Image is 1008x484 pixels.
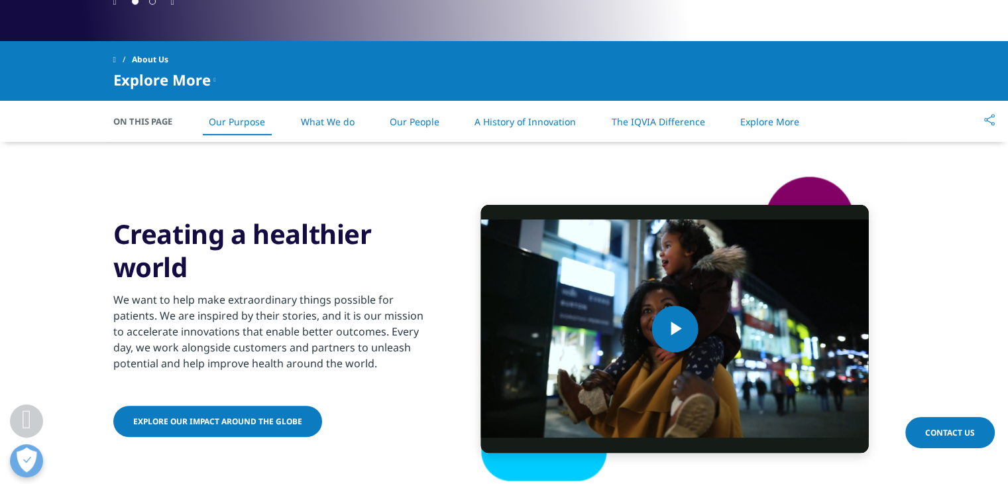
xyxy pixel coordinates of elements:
a: Our People [390,115,439,128]
video-js: Video Player [481,205,869,453]
a: Our Purpose [209,115,265,128]
a: What We do [300,115,354,128]
button: Play Video [651,306,698,352]
span: On This Page [113,115,186,128]
a: Explore More [740,115,799,128]
a: Explore our impact around the globe [113,406,322,437]
h3: Creating a healthier world [113,217,435,284]
img: shape-2.png [455,175,895,483]
span: Contact Us [925,427,975,438]
a: Contact Us [905,417,995,448]
p: We want to help make extraordinary things possible for patients. We are inspired by their stories... [113,292,435,379]
button: Abrir preferencias [10,444,43,477]
a: A History of Innovation [475,115,576,128]
a: The IQVIA Difference [611,115,704,128]
span: About Us [132,48,168,72]
span: Explore More [113,72,211,88]
span: Explore our impact around the globe [133,416,302,427]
